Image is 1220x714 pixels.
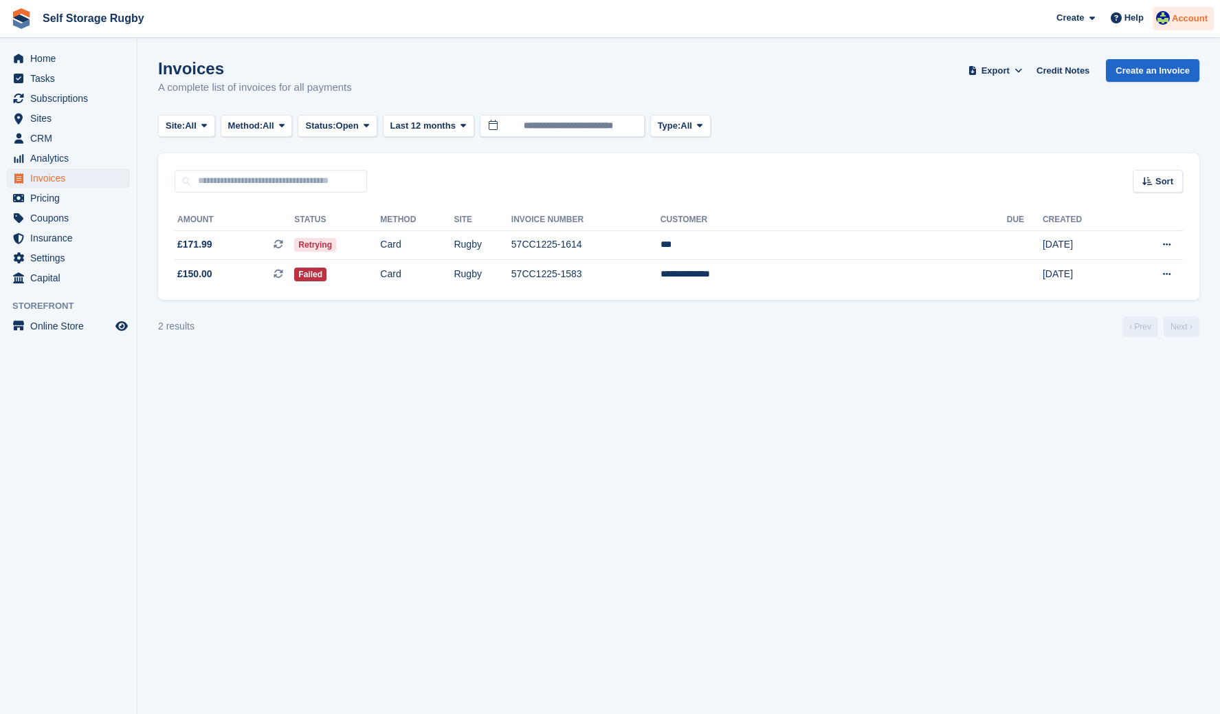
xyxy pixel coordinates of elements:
[454,209,511,231] th: Site
[511,209,661,231] th: Invoice Number
[7,89,130,108] a: menu
[1031,59,1095,82] a: Credit Notes
[1043,230,1124,260] td: [DATE]
[30,149,113,168] span: Analytics
[1043,209,1124,231] th: Created
[658,119,681,133] span: Type:
[1172,12,1208,25] span: Account
[965,59,1025,82] button: Export
[30,268,113,288] span: Capital
[185,119,197,133] span: All
[294,209,380,231] th: Status
[30,169,113,188] span: Invoices
[1124,11,1144,25] span: Help
[1164,316,1199,337] a: Next
[7,268,130,288] a: menu
[1122,316,1158,337] a: Previous
[221,115,293,138] button: Method: All
[380,209,454,231] th: Method
[511,230,661,260] td: 57CC1225-1614
[7,69,130,88] a: menu
[30,188,113,208] span: Pricing
[454,260,511,289] td: Rugby
[336,119,359,133] span: Open
[1043,260,1124,289] td: [DATE]
[1156,11,1170,25] img: Richard Palmer
[7,316,130,336] a: menu
[7,49,130,68] a: menu
[380,260,454,289] td: Card
[37,7,150,30] a: Self Storage Rugby
[454,230,511,260] td: Rugby
[680,119,692,133] span: All
[158,80,352,96] p: A complete list of invoices for all payments
[30,109,113,128] span: Sites
[1120,316,1202,337] nav: Page
[158,59,352,78] h1: Invoices
[30,316,113,336] span: Online Store
[7,169,130,188] a: menu
[390,119,456,133] span: Last 12 months
[30,208,113,228] span: Coupons
[650,115,711,138] button: Type: All
[380,230,454,260] td: Card
[30,89,113,108] span: Subscriptions
[30,49,113,68] span: Home
[263,119,274,133] span: All
[177,267,212,281] span: £150.00
[166,119,185,133] span: Site:
[177,237,212,252] span: £171.99
[7,129,130,148] a: menu
[175,209,294,231] th: Amount
[294,238,336,252] span: Retrying
[30,129,113,148] span: CRM
[383,115,474,138] button: Last 12 months
[7,149,130,168] a: menu
[298,115,377,138] button: Status: Open
[113,318,130,334] a: Preview store
[30,248,113,268] span: Settings
[1155,175,1173,188] span: Sort
[294,268,326,281] span: Failed
[981,64,1010,78] span: Export
[228,119,263,133] span: Method:
[7,208,130,228] a: menu
[1106,59,1199,82] a: Create an Invoice
[7,109,130,128] a: menu
[1007,209,1043,231] th: Due
[158,319,195,334] div: 2 results
[30,228,113,248] span: Insurance
[12,299,137,313] span: Storefront
[30,69,113,88] span: Tasks
[7,228,130,248] a: menu
[1056,11,1084,25] span: Create
[7,248,130,268] a: menu
[305,119,335,133] span: Status:
[511,260,661,289] td: 57CC1225-1583
[7,188,130,208] a: menu
[661,209,1007,231] th: Customer
[11,8,32,29] img: stora-icon-8386f47178a22dfd0bd8f6a31ec36ba5ce8667c1dd55bd0f319d3a0aa187defe.svg
[158,115,215,138] button: Site: All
